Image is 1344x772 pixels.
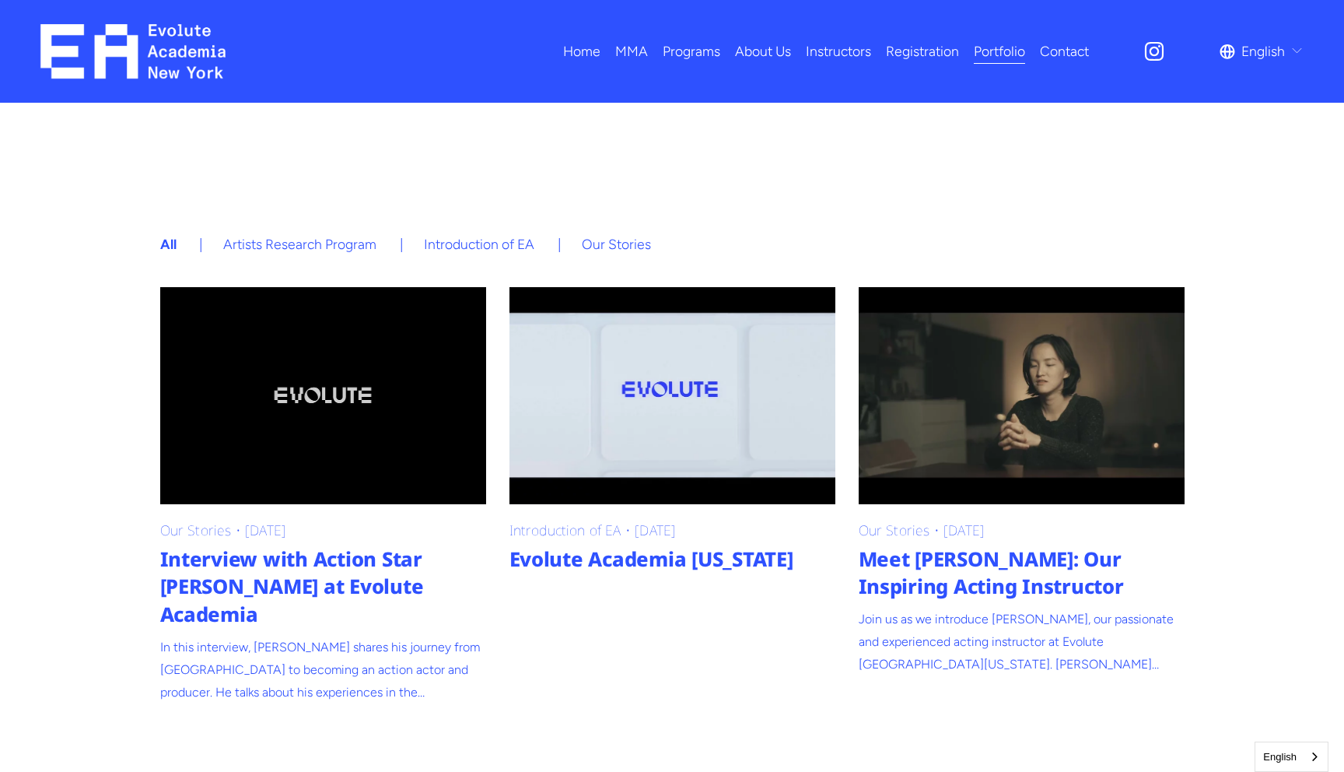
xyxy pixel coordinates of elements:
span: | [199,236,203,252]
span: | [558,236,562,252]
img: EA [40,24,226,79]
a: Meet Claire Hsu: Our Inspiring Acting Instructor [859,287,1185,504]
span: MMA [615,39,648,64]
a: Meet [PERSON_NAME]: Our Inspiring Acting Instructor [859,546,1185,602]
div: • [DATE] [509,524,835,538]
span: | [400,236,404,252]
a: Instructors [806,37,871,65]
nav: categories [160,190,1185,299]
a: All [160,236,177,252]
a: Artists Research Program [223,236,376,252]
span: English [1241,39,1285,64]
a: Evolute Academia [US_STATE] [509,546,835,574]
a: folder dropdown [663,37,720,65]
p: In this interview, [PERSON_NAME] shares his journey from [GEOGRAPHIC_DATA] to becoming an action ... [160,637,486,704]
div: • [DATE] [160,524,486,538]
p: Join us as we introduce [PERSON_NAME], our passionate and experienced acting instructor at Evolut... [859,609,1185,675]
a: About Us [735,37,791,65]
a: Our Stories [160,521,232,539]
a: Registration [886,37,959,65]
span: Programs [663,39,720,64]
a: Portfolio [974,37,1025,65]
a: Instagram [1143,40,1166,63]
div: language picker [1220,37,1304,65]
a: folder dropdown [615,37,648,65]
a: Home [563,37,600,65]
a: Contact [1040,37,1089,65]
a: Introduction of EA [509,521,621,539]
a: Interview with Action Star [PERSON_NAME] at Evolute Academia [160,546,486,630]
a: Our Stories [859,521,930,539]
aside: Language selected: English [1255,742,1328,772]
a: Interview with Action Star Joe Suba at Evolute Academia [160,287,486,504]
div: • [DATE] [859,524,1185,538]
section: Videos [160,299,1185,716]
a: Introduction of EA [424,236,534,252]
a: Evolute Academia New York [509,287,835,504]
a: Our Stories [582,236,651,252]
a: English [1255,742,1328,771]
